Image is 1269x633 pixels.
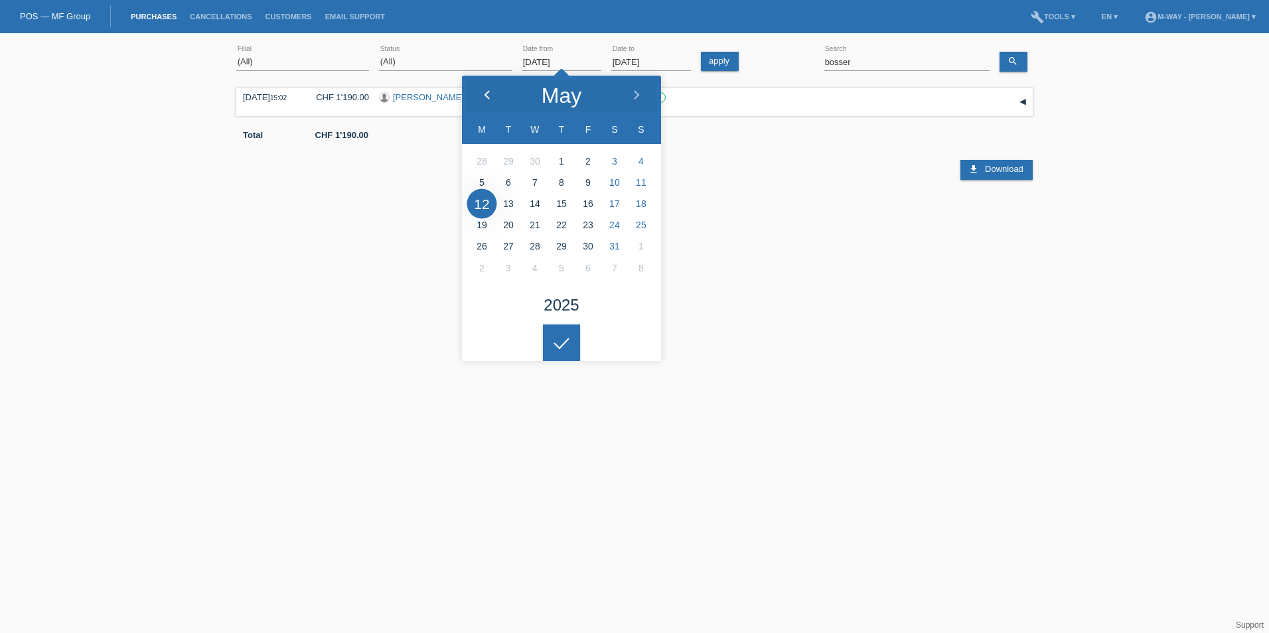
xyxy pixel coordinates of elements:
a: Cancellations [183,13,258,21]
a: POS — MF Group [20,11,90,21]
a: apply [701,52,739,71]
span: Download [985,164,1023,174]
a: buildTools ▾ [1024,13,1082,21]
a: search [1000,52,1027,72]
a: download Download [960,160,1032,180]
i: account_circle [1144,11,1157,24]
i: download [968,164,979,175]
div: expand/collapse [1013,92,1033,112]
div: [DATE] [243,92,296,102]
a: Email Support [319,13,392,21]
a: [PERSON_NAME] [393,92,464,102]
a: Purchases [124,13,183,21]
b: CHF 1'190.00 [315,130,368,140]
div: CHF 1'190.00 [306,92,369,102]
b: Total [243,130,263,140]
a: EN ▾ [1095,13,1124,21]
a: Support [1236,620,1264,630]
span: 15:02 [270,94,287,102]
div: 2025 [544,297,579,313]
div: May [542,85,581,106]
i: search [1008,56,1018,66]
i: build [1031,11,1044,24]
a: account_circlem-way - [PERSON_NAME] ▾ [1138,13,1262,21]
a: Customers [259,13,319,21]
